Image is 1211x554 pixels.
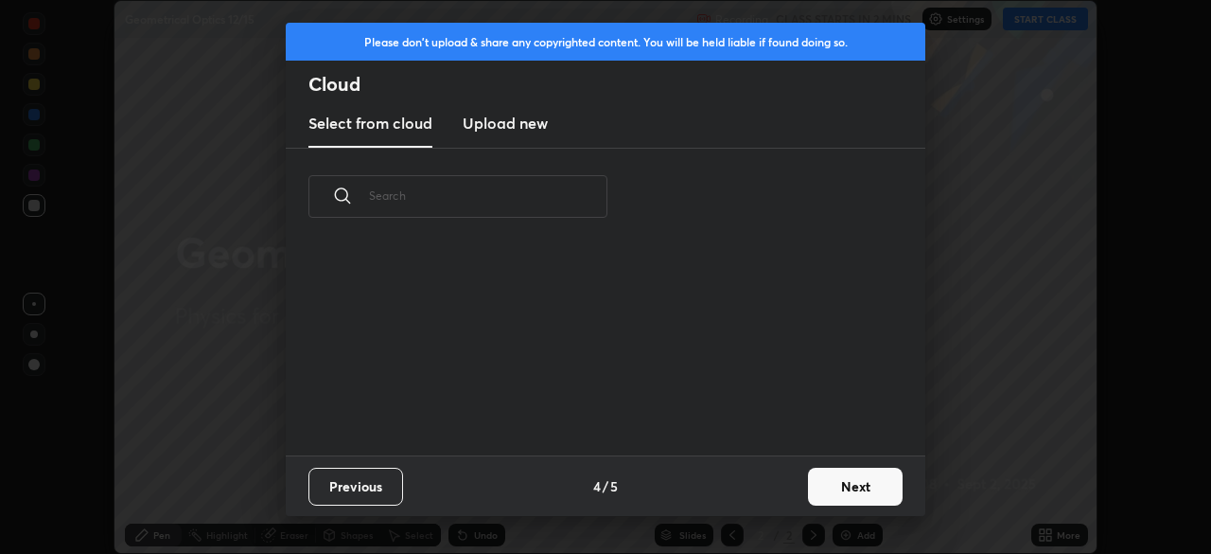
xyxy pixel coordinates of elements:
button: Next [808,468,903,506]
input: Search [369,155,607,236]
h3: Select from cloud [308,112,432,134]
h3: Upload new [463,112,548,134]
h2: Cloud [308,72,925,97]
div: grid [286,240,903,456]
h4: 4 [593,476,601,496]
h4: / [603,476,608,496]
h4: 5 [610,476,618,496]
button: Previous [308,468,403,506]
div: Please don't upload & share any copyrighted content. You will be held liable if found doing so. [286,23,925,61]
